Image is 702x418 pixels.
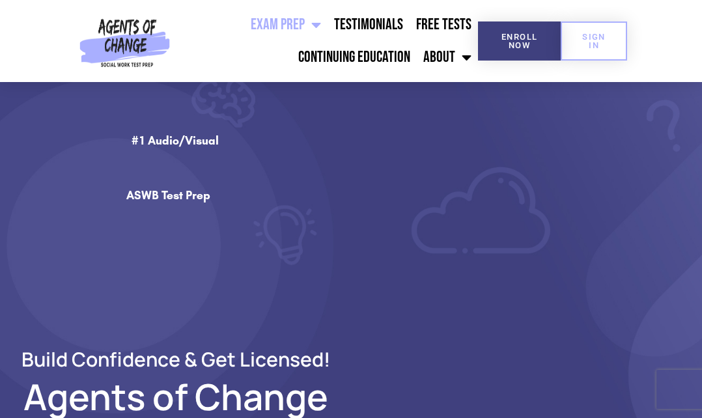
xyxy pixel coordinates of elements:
[561,21,627,61] a: SIGN IN
[582,33,606,49] span: SIGN IN
[410,8,478,41] a: Free Tests
[499,33,540,49] span: Enroll Now
[417,41,478,74] a: About
[175,8,478,74] nav: Menu
[478,21,561,61] a: Enroll Now
[292,41,417,74] a: Continuing Education
[244,8,328,41] a: Exam Prep
[328,8,410,41] a: Testimonials
[126,133,224,343] div: #1 Audio/Visual ASWB Test Prep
